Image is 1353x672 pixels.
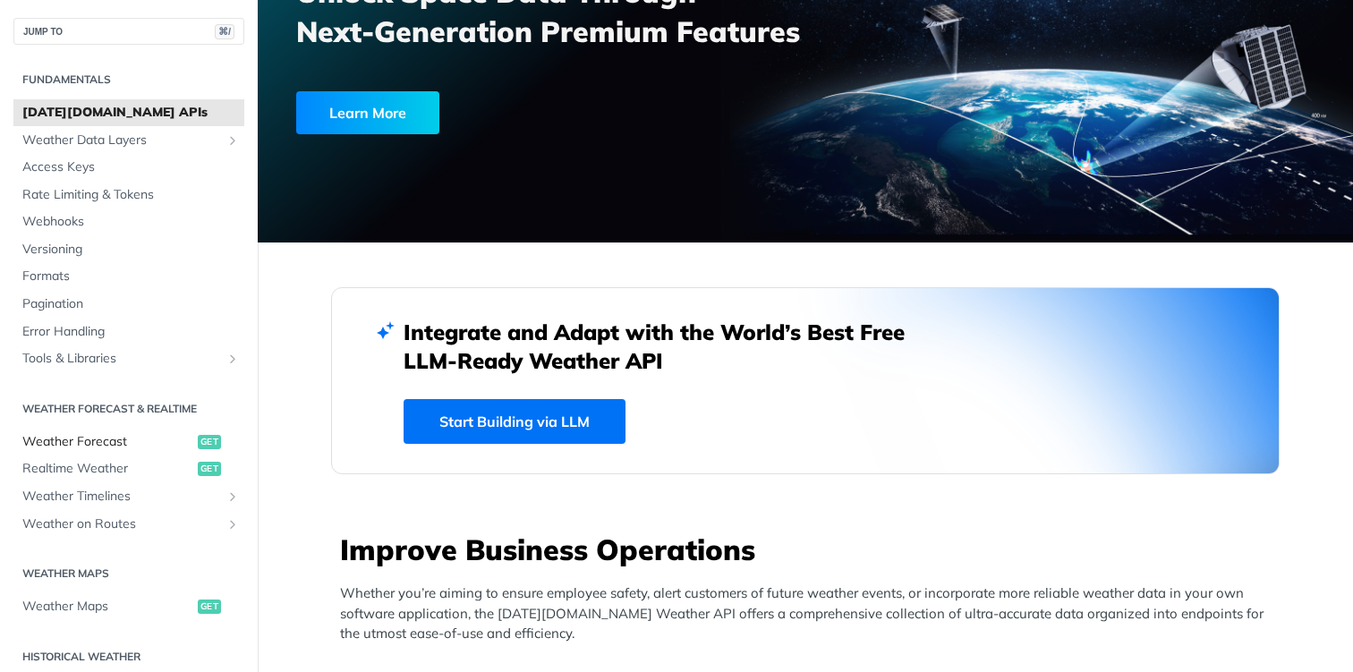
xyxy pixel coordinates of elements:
[13,18,244,45] button: JUMP TO⌘/
[13,99,244,126] a: [DATE][DOMAIN_NAME] APIs
[225,352,240,366] button: Show subpages for Tools & Libraries
[22,460,193,478] span: Realtime Weather
[404,399,625,444] a: Start Building via LLM
[13,127,244,154] a: Weather Data LayersShow subpages for Weather Data Layers
[22,158,240,176] span: Access Keys
[13,263,244,290] a: Formats
[22,488,221,506] span: Weather Timelines
[13,593,244,620] a: Weather Mapsget
[13,429,244,455] a: Weather Forecastget
[13,208,244,235] a: Webhooks
[340,530,1280,569] h3: Improve Business Operations
[13,649,244,665] h2: Historical Weather
[198,600,221,614] span: get
[215,24,234,39] span: ⌘/
[198,435,221,449] span: get
[13,483,244,510] a: Weather TimelinesShow subpages for Weather Timelines
[13,455,244,482] a: Realtime Weatherget
[225,489,240,504] button: Show subpages for Weather Timelines
[22,213,240,231] span: Webhooks
[340,583,1280,644] p: Whether you’re aiming to ensure employee safety, alert customers of future weather events, or inc...
[13,319,244,345] a: Error Handling
[22,350,221,368] span: Tools & Libraries
[22,241,240,259] span: Versioning
[404,318,932,375] h2: Integrate and Adapt with the World’s Best Free LLM-Ready Weather API
[13,401,244,417] h2: Weather Forecast & realtime
[22,268,240,285] span: Formats
[13,291,244,318] a: Pagination
[13,345,244,372] a: Tools & LibrariesShow subpages for Tools & Libraries
[296,91,719,134] a: Learn More
[22,433,193,451] span: Weather Forecast
[22,295,240,313] span: Pagination
[13,566,244,582] h2: Weather Maps
[13,182,244,208] a: Rate Limiting & Tokens
[13,154,244,181] a: Access Keys
[198,462,221,476] span: get
[225,517,240,532] button: Show subpages for Weather on Routes
[13,236,244,263] a: Versioning
[22,132,221,149] span: Weather Data Layers
[22,323,240,341] span: Error Handling
[13,72,244,88] h2: Fundamentals
[296,91,439,134] div: Learn More
[13,511,244,538] a: Weather on RoutesShow subpages for Weather on Routes
[22,104,240,122] span: [DATE][DOMAIN_NAME] APIs
[22,186,240,204] span: Rate Limiting & Tokens
[22,515,221,533] span: Weather on Routes
[22,598,193,616] span: Weather Maps
[225,133,240,148] button: Show subpages for Weather Data Layers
